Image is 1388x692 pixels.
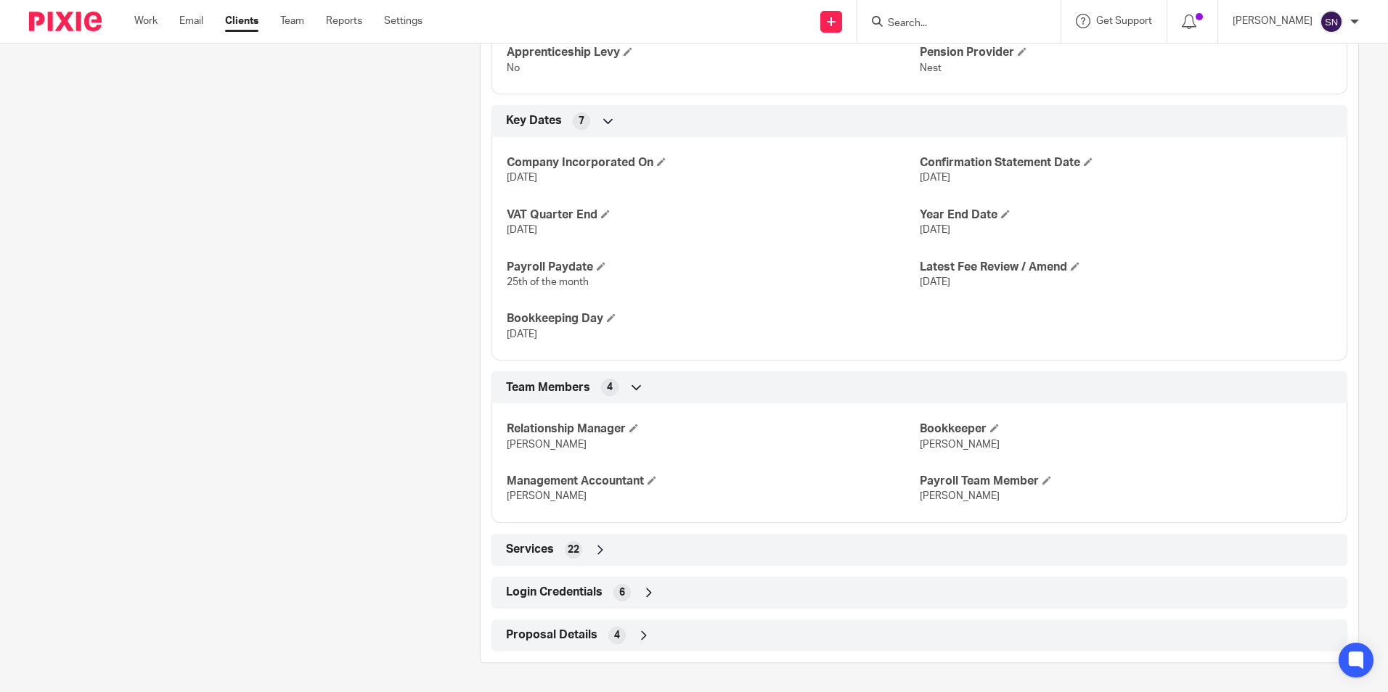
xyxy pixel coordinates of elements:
[507,440,587,450] span: [PERSON_NAME]
[507,225,537,235] span: [DATE]
[507,311,919,326] h4: Bookkeeping Day
[29,12,102,31] img: Pixie
[619,585,625,600] span: 6
[225,14,258,28] a: Clients
[507,329,537,339] span: [DATE]
[507,491,587,501] span: [PERSON_NAME]
[920,207,1332,223] h4: Year End Date
[1096,16,1152,26] span: Get Support
[614,628,620,643] span: 4
[506,627,597,643] span: Proposal Details
[920,491,1000,501] span: [PERSON_NAME]
[506,380,590,395] span: Team Members
[280,14,304,28] a: Team
[507,45,919,60] h4: Apprenticeship Levy
[507,173,537,183] span: [DATE]
[134,14,158,28] a: Work
[506,585,603,600] span: Login Credentials
[506,113,562,128] span: Key Dates
[920,155,1332,170] h4: Confirmation Statement Date
[920,440,1000,450] span: [PERSON_NAME]
[507,155,919,170] h4: Company Incorporated On
[920,173,950,183] span: [DATE]
[507,474,919,489] h4: Management Accountant
[1320,10,1343,33] img: svg%3E
[920,474,1332,489] h4: Payroll Team Member
[568,543,579,557] span: 22
[1233,14,1313,28] p: [PERSON_NAME]
[920,225,950,235] span: [DATE]
[179,14,203,28] a: Email
[506,542,554,557] span: Services
[920,45,1332,60] h4: Pension Provider
[920,63,942,73] span: Nest
[886,17,1017,30] input: Search
[579,114,584,128] span: 7
[507,63,520,73] span: No
[507,277,589,287] span: 25th of the month
[384,14,422,28] a: Settings
[507,207,919,223] h4: VAT Quarter End
[607,380,613,395] span: 4
[507,260,919,275] h4: Payroll Paydate
[326,14,362,28] a: Reports
[920,277,950,287] span: [DATE]
[920,421,1332,437] h4: Bookkeeper
[920,260,1332,275] h4: Latest Fee Review / Amend
[507,421,919,437] h4: Relationship Manager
